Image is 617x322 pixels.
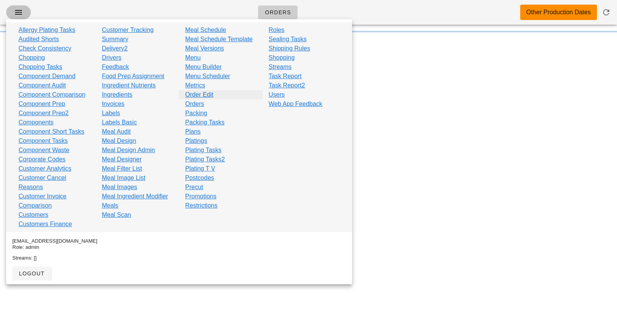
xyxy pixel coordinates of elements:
a: Feedback [102,62,129,72]
a: Order Edit [185,90,213,99]
a: Drivers [102,53,121,62]
a: Meal Ingredient Modifier [102,192,168,201]
a: Platings [185,136,207,146]
a: Component Demand [19,72,76,81]
a: Task Report2 [269,81,305,90]
a: Shopping [269,53,295,62]
a: Meal Images [102,183,137,192]
a: Food Prep Assignment [102,72,164,81]
a: Meal Image List [102,173,145,183]
a: Corporate Codes [19,155,66,164]
a: Invoices [102,99,125,109]
a: Component Short Tasks [19,127,84,136]
a: Menu Builder [185,62,221,72]
a: Meal Filter List [102,164,142,173]
a: Labels Basic [102,118,137,127]
a: Streams [269,62,292,72]
a: Packing [185,109,207,118]
a: Orders [258,5,298,19]
a: Component Tasks [19,136,68,146]
a: Component Waste [19,146,69,155]
a: Component Prep [19,99,65,109]
a: Customer Cancel Reasons [19,173,89,192]
a: Customers Finance [19,220,72,229]
a: Roles [269,25,285,35]
a: Menu Scheduler [185,72,230,81]
a: Customer Analytics [19,164,71,173]
a: Meal Schedule [185,25,226,35]
a: Meal Audit [102,127,131,136]
a: Components [19,118,54,127]
div: Streams: [] [12,255,346,261]
a: Component Prep2 [19,109,69,118]
a: Plating Tasks [185,146,221,155]
a: Meal Design Admin [102,146,155,155]
a: Restrictions [185,201,217,210]
a: Meal Versions [185,44,224,53]
span: logout [19,270,45,277]
a: Meal Designer [102,155,142,164]
a: Chopping Tasks [19,62,62,72]
a: Ingredients [102,90,132,99]
a: Metrics [185,81,205,90]
a: Component Audit [19,81,66,90]
a: Plating Tasks2 [185,155,225,164]
a: Packing Tasks [185,118,224,127]
a: Chopping [19,53,45,62]
div: Other Production Dates [526,8,591,17]
a: Plans [185,127,201,136]
a: Promotions [185,192,216,201]
a: Allergy Plating Tasks [19,25,75,35]
span: Orders [265,9,291,15]
a: Meal Schedule Template [185,35,253,44]
a: Task Report [269,72,302,81]
a: Customer Invoice Comparison [19,192,89,210]
div: [EMAIL_ADDRESS][DOMAIN_NAME] [12,238,346,244]
a: Labels [102,109,120,118]
a: Shipping Rules [269,44,310,53]
a: Meal Scan [102,210,131,220]
a: Component Comparison [19,90,85,99]
a: Postcodes [185,173,214,183]
a: Plating T V [185,164,215,173]
a: Sealing Tasks [269,35,307,44]
a: Users [269,90,285,99]
a: Meals [102,201,118,210]
a: Precut [185,183,203,192]
a: Customers [19,210,48,220]
a: Web App Feedback [269,99,322,109]
a: Meal Design [102,136,136,146]
div: Role: admin [12,244,346,250]
a: Ingredient Nutrients [102,81,156,90]
a: Check Consistency [19,44,71,53]
a: Audited Shorts [19,35,59,44]
a: Customer Tracking Summary [102,25,173,44]
a: Menu [185,53,201,62]
a: Delivery2 [102,44,128,53]
button: logout [12,267,51,280]
a: Orders [185,99,204,109]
